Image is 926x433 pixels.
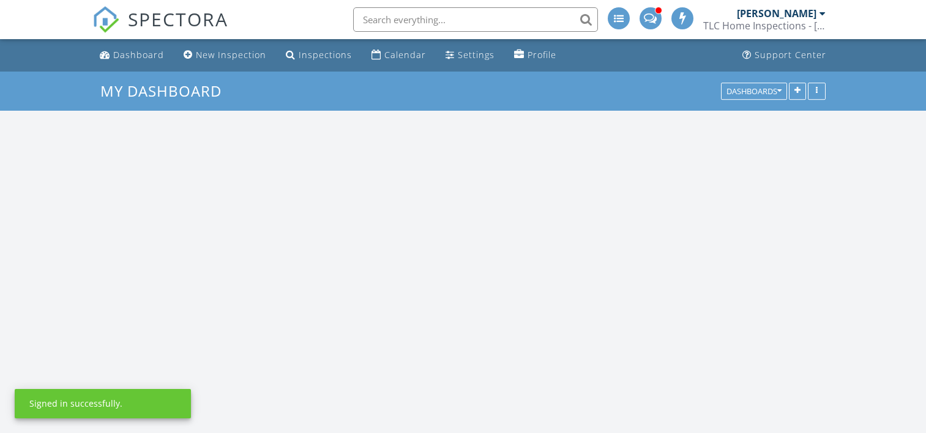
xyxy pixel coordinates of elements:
a: New Inspection [179,44,271,67]
div: Dashboard [113,49,164,61]
a: SPECTORA [92,17,228,42]
a: Calendar [367,44,431,67]
div: Dashboards [726,87,782,95]
div: [PERSON_NAME] [737,7,816,20]
button: Dashboards [721,83,787,100]
div: Profile [528,49,556,61]
div: Signed in successfully. [29,398,122,410]
div: Inspections [299,49,352,61]
a: Support Center [737,44,831,67]
a: Profile [509,44,561,67]
a: My Dashboard [100,81,232,101]
div: Calendar [384,49,426,61]
a: Settings [441,44,499,67]
div: TLC Home Inspections - Austin [703,20,826,32]
div: Settings [458,49,495,61]
div: New Inspection [196,49,266,61]
input: Search everything... [353,7,598,32]
div: Support Center [755,49,826,61]
img: The Best Home Inspection Software - Spectora [92,6,119,33]
span: SPECTORA [128,6,228,32]
a: Inspections [281,44,357,67]
a: Dashboard [95,44,169,67]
